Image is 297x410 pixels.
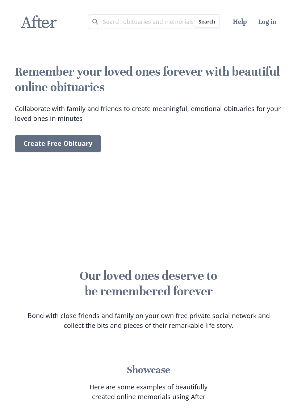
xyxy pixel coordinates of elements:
[21,311,276,330] p: Bond with close friends and family on your own free private social network and collect the bits a...
[15,64,282,95] h2: Remember your loved ones forever with beautiful online obituaries
[21,268,276,299] h2: Our loved ones deserve to be remembered forever
[15,104,282,123] p: Collaborate with family and friends to create meaningful, emotional obituaries for your loved one...
[88,14,221,29] input: Search term
[233,17,247,26] a: Help
[42,330,255,376] h3: Showcase
[194,16,220,28] button: Search
[42,382,255,402] p: Here are some examples of beautifully created online memorials using After
[258,17,276,26] a: Log in
[15,135,101,152] a: Create Free Obituary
